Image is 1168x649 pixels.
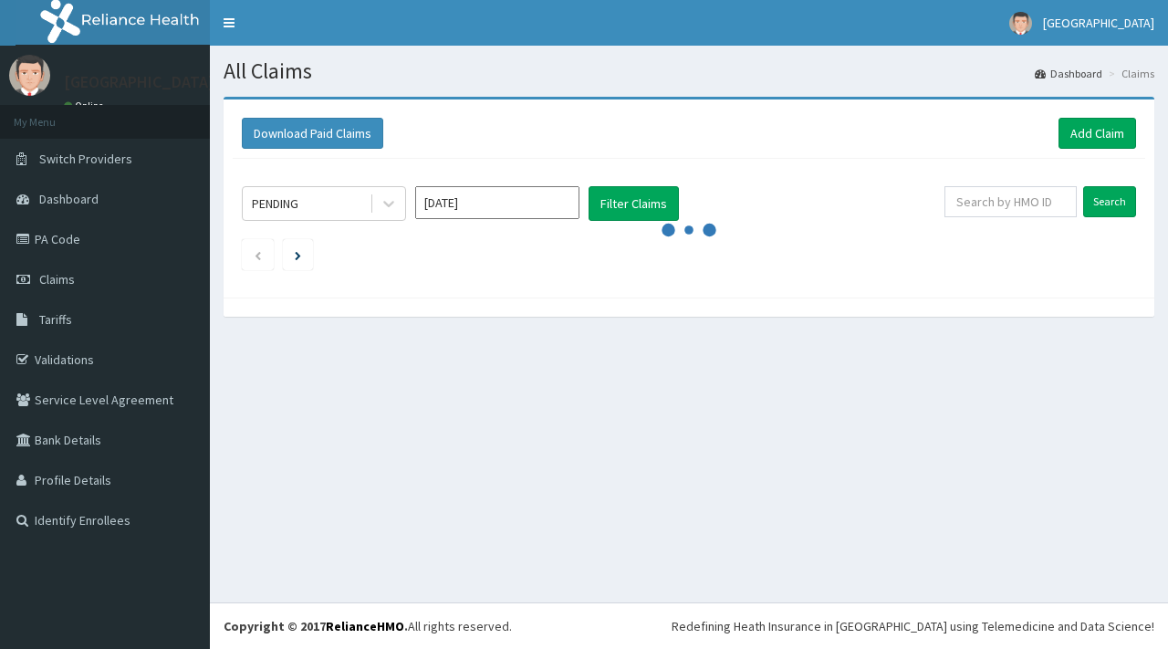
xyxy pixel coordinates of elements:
[295,246,301,263] a: Next page
[415,186,579,219] input: Select Month and Year
[672,617,1154,635] div: Redefining Heath Insurance in [GEOGRAPHIC_DATA] using Telemedicine and Data Science!
[64,99,108,112] a: Online
[252,194,298,213] div: PENDING
[242,118,383,149] button: Download Paid Claims
[39,151,132,167] span: Switch Providers
[224,59,1154,83] h1: All Claims
[1009,12,1032,35] img: User Image
[64,74,214,90] p: [GEOGRAPHIC_DATA]
[326,618,404,634] a: RelianceHMO
[662,203,716,257] svg: audio-loading
[1104,66,1154,81] li: Claims
[1083,186,1136,217] input: Search
[254,246,262,263] a: Previous page
[9,55,50,96] img: User Image
[1043,15,1154,31] span: [GEOGRAPHIC_DATA]
[39,311,72,328] span: Tariffs
[224,618,408,634] strong: Copyright © 2017 .
[210,602,1168,649] footer: All rights reserved.
[944,186,1077,217] input: Search by HMO ID
[1058,118,1136,149] a: Add Claim
[1035,66,1102,81] a: Dashboard
[589,186,679,221] button: Filter Claims
[39,271,75,288] span: Claims
[39,191,99,207] span: Dashboard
